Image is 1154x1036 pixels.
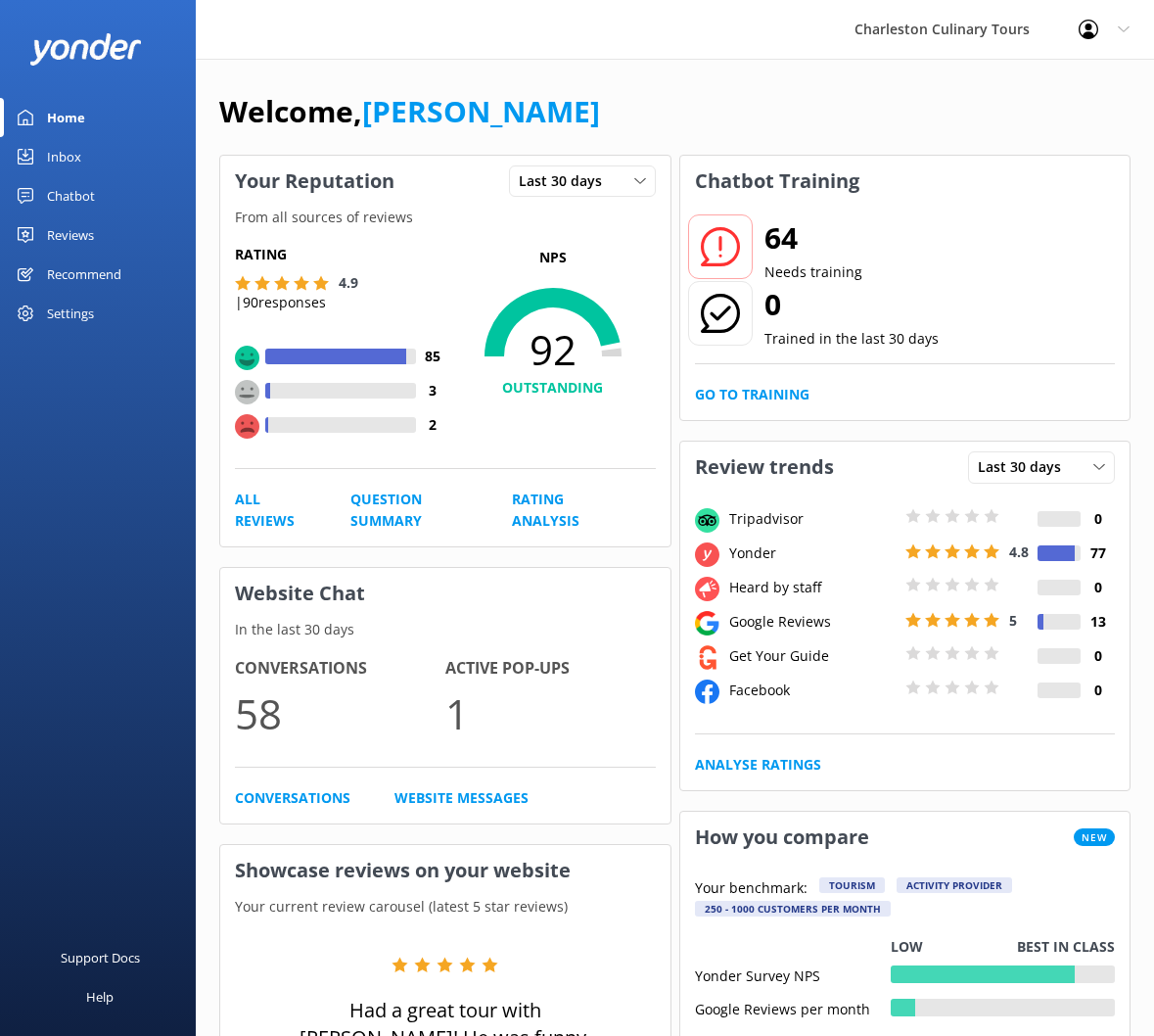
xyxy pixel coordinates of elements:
[1081,508,1115,530] h4: 0
[450,324,656,373] span: 92
[416,346,450,367] h4: 85
[86,977,114,1016] div: Help
[764,281,939,328] h2: 0
[362,91,600,131] a: [PERSON_NAME]
[519,170,614,192] span: Last 30 days
[897,877,1012,893] div: Activity Provider
[724,508,900,530] div: Tripadvisor
[1081,577,1115,598] h4: 0
[1017,936,1115,958] p: Best in class
[350,489,468,533] a: Question Summary
[219,88,600,135] h1: Welcome,
[724,611,900,633] div: Google Reviews
[47,215,94,255] div: Reviews
[450,247,656,268] p: NPS
[47,137,81,176] div: Inbox
[724,680,900,701] div: Facebook
[1009,611,1017,630] span: 5
[339,273,358,292] span: 4.9
[695,877,808,901] p: Your benchmark:
[220,896,670,918] p: Your current review carousel (latest 5 star reviews)
[450,377,656,399] h4: OUTSTANDING
[680,812,884,863] h3: How you compare
[695,999,891,1016] div: Google Reviews per month
[680,156,874,207] h3: Chatbot Training
[695,965,891,983] div: Yonder Survey NPS
[61,938,140,977] div: Support Docs
[235,787,350,809] a: Conversations
[445,656,656,682] h4: Active Pop-ups
[680,442,849,493] h3: Review trends
[220,156,409,207] h3: Your Reputation
[724,645,900,667] div: Get Your Guide
[764,214,862,261] h2: 64
[1081,542,1115,564] h4: 77
[1081,645,1115,667] h4: 0
[220,619,670,640] p: In the last 30 days
[978,456,1073,478] span: Last 30 days
[235,681,445,746] p: 58
[29,33,142,66] img: yonder-white-logo.png
[695,754,821,776] a: Analyse Ratings
[220,845,670,896] h3: Showcase reviews on your website
[235,244,450,265] h5: Rating
[764,261,862,283] p: Needs training
[47,294,94,333] div: Settings
[724,577,900,598] div: Heard by staff
[220,207,670,228] p: From all sources of reviews
[394,787,529,809] a: Website Messages
[235,489,306,533] a: All Reviews
[416,380,450,401] h4: 3
[235,292,326,313] p: | 90 responses
[724,542,900,564] div: Yonder
[695,901,891,917] div: 250 - 1000 customers per month
[891,936,923,958] p: Low
[1081,611,1115,633] h4: 13
[764,328,939,350] p: Trained in the last 30 days
[1074,828,1115,846] span: New
[416,414,450,436] h4: 2
[1081,680,1115,701] h4: 0
[695,384,809,405] a: Go to Training
[47,176,95,215] div: Chatbot
[220,568,670,619] h3: Website Chat
[1009,542,1029,561] span: 4.8
[512,489,611,533] a: Rating Analysis
[445,681,656,746] p: 1
[47,255,121,294] div: Recommend
[235,656,445,682] h4: Conversations
[47,98,85,137] div: Home
[819,877,885,893] div: Tourism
